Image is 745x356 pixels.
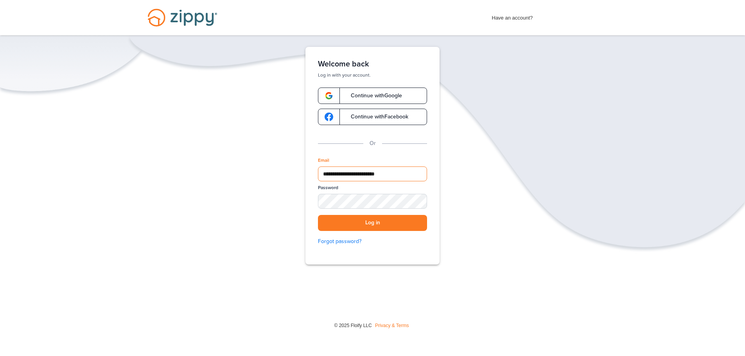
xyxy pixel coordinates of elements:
p: Log in with your account. [318,72,427,78]
span: Have an account? [492,10,533,22]
a: google-logoContinue withGoogle [318,88,427,104]
input: Password [318,194,427,209]
p: Or [370,139,376,148]
h1: Welcome back [318,59,427,69]
label: Password [318,184,338,191]
a: Forgot password? [318,237,427,246]
img: google-logo [325,91,333,100]
input: Email [318,166,427,181]
a: Privacy & Terms [375,323,409,328]
button: Log in [318,215,427,231]
label: Email [318,157,329,164]
span: Continue with Google [343,93,402,98]
a: google-logoContinue withFacebook [318,109,427,125]
span: Continue with Facebook [343,114,408,120]
img: google-logo [325,113,333,121]
span: © 2025 Floify LLC [334,323,372,328]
